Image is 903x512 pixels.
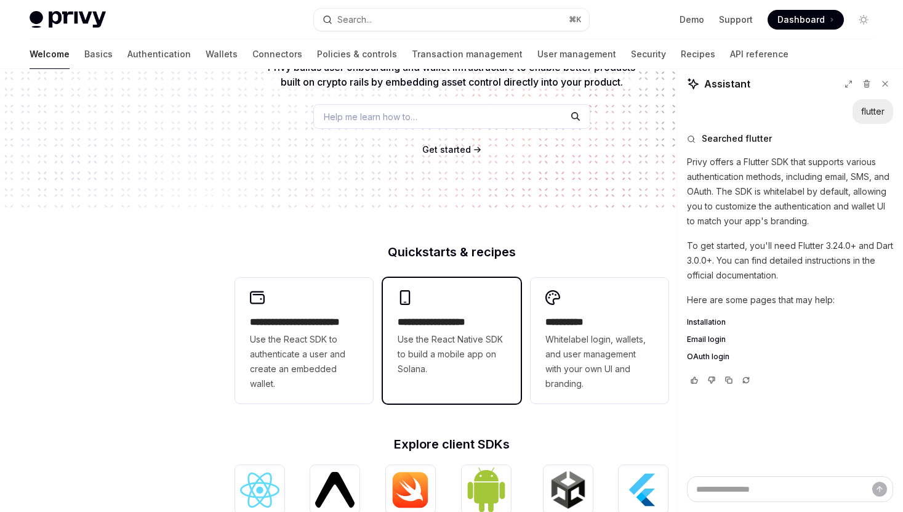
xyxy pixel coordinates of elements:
a: Support [719,14,753,26]
span: Assistant [704,76,750,91]
img: light logo [30,11,106,28]
a: Email login [687,335,893,344]
h2: Explore client SDKs [235,438,668,450]
a: Installation [687,317,893,327]
span: Use the React SDK to authenticate a user and create an embedded wallet. [250,332,358,391]
button: Searched flutter [687,132,893,145]
a: Recipes [681,39,715,69]
a: **** *****Whitelabel login, wallets, and user management with your own UI and branding. [531,278,668,404]
span: Whitelabel login, wallets, and user management with your own UI and branding. [545,332,654,391]
span: Use the React Native SDK to build a mobile app on Solana. [398,332,506,376]
a: **** **** **** ***Use the React Native SDK to build a mobile app on Solana. [383,278,521,404]
p: To get started, you'll need Flutter 3.24.0+ and Dart 3.0.0+. You can find detailed instructions i... [687,238,893,283]
span: Email login [687,335,726,344]
button: Reload last chat [739,374,753,386]
span: Get started [422,144,471,155]
textarea: Ask a question... [687,476,893,502]
a: Demo [680,14,704,26]
a: Basics [84,39,113,69]
a: Welcome [30,39,70,69]
span: OAuth login [687,352,729,362]
img: Unity [548,470,588,510]
a: Transaction management [412,39,523,69]
button: Vote that response was good [687,374,702,386]
a: Authentication [127,39,191,69]
img: iOS (Swift) [391,471,430,508]
p: Privy offers a Flutter SDK that supports various authentication methods, including email, SMS, an... [687,155,893,229]
p: Here are some pages that may help: [687,293,893,307]
img: Flutter [624,470,663,510]
div: flutter [861,105,885,118]
a: Get started [422,144,471,156]
button: Vote that response was not good [704,374,719,386]
a: Dashboard [768,10,844,30]
span: Installation [687,317,726,327]
img: React [240,473,279,508]
span: ⌘ K [569,15,582,25]
a: Wallets [206,39,238,69]
button: Toggle dark mode [854,10,873,30]
a: Security [631,39,666,69]
img: React Native [315,472,355,507]
button: Open search [314,9,588,31]
span: Help me learn how to… [324,110,417,123]
button: Send message [872,482,887,497]
span: Dashboard [777,14,825,26]
a: OAuth login [687,352,893,362]
div: Search... [337,12,372,27]
h2: Quickstarts & recipes [235,246,668,258]
a: User management [537,39,616,69]
button: Copy chat response [721,374,736,386]
a: Policies & controls [317,39,397,69]
a: Connectors [252,39,302,69]
a: API reference [730,39,789,69]
span: Searched flutter [702,132,772,145]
